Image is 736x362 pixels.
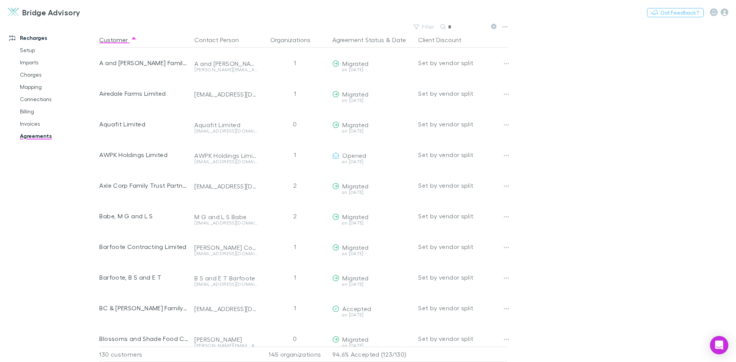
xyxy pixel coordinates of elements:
[710,336,728,354] div: Open Intercom Messenger
[332,129,412,133] div: on [DATE]
[342,213,368,220] span: Migrated
[194,274,257,282] div: B S and E T Barfoote
[12,93,103,105] a: Connections
[194,282,257,287] div: [EMAIL_ADDRESS][DOMAIN_NAME]
[194,159,257,164] div: [EMAIL_ADDRESS][DOMAIN_NAME]
[260,139,329,170] div: 1
[332,32,412,48] div: &
[260,201,329,231] div: 2
[99,109,188,139] div: Aquafit Limited
[260,293,329,323] div: 1
[12,81,103,93] a: Mapping
[194,60,257,67] div: A and [PERSON_NAME] Family Trust
[260,231,329,262] div: 1
[99,201,188,231] div: Babe, M G and L S
[194,336,257,343] div: [PERSON_NAME]
[342,121,368,128] span: Migrated
[260,78,329,109] div: 1
[418,109,507,139] div: Set by vendor split
[99,293,188,323] div: BC & [PERSON_NAME] Family Trust
[194,244,257,251] div: [PERSON_NAME] Contracting Limited
[194,343,257,348] div: [PERSON_NAME][EMAIL_ADDRESS][DOMAIN_NAME]
[8,8,19,17] img: Bridge Advisory's Logo
[99,323,188,354] div: Blossoms and Shade Food Co. Limited
[12,69,103,81] a: Charges
[99,231,188,262] div: Barfoote Contracting Limited
[342,90,368,98] span: Migrated
[332,67,412,72] div: on [DATE]
[194,121,257,129] div: Aquafit Limited
[332,159,412,164] div: on [DATE]
[194,182,257,190] div: [EMAIL_ADDRESS][DOMAIN_NAME]
[418,170,507,201] div: Set by vendor split
[332,282,412,287] div: on [DATE]
[418,201,507,231] div: Set by vendor split
[418,293,507,323] div: Set by vendor split
[418,139,507,170] div: Set by vendor split
[332,190,412,195] div: on [DATE]
[194,90,257,98] div: [EMAIL_ADDRESS][DOMAIN_NAME]
[342,336,368,343] span: Migrated
[194,213,257,221] div: M G and L S Babe
[342,274,368,282] span: Migrated
[392,32,406,48] button: Date
[12,56,103,69] a: Imports
[260,109,329,139] div: 0
[12,118,103,130] a: Invoices
[194,305,257,313] div: [EMAIL_ADDRESS][DOMAIN_NAME]
[418,323,507,354] div: Set by vendor split
[418,262,507,293] div: Set by vendor split
[260,170,329,201] div: 2
[418,32,471,48] button: Client Discount
[260,48,329,78] div: 1
[99,78,188,109] div: Airedale Farms Limited
[260,347,329,362] div: 145 organizations
[332,221,412,225] div: on [DATE]
[260,262,329,293] div: 1
[99,32,137,48] button: Customer
[12,44,103,56] a: Setup
[342,182,368,190] span: Migrated
[2,32,103,44] a: Recharges
[647,8,704,17] button: Got Feedback?
[99,170,188,201] div: Axle Corp Family Trust Partnership
[99,262,188,293] div: Barfoote, B S and E T
[270,32,320,48] button: Organizations
[194,152,257,159] div: AWPK Holdings Limited
[194,251,257,256] div: [EMAIL_ADDRESS][DOMAIN_NAME]
[99,139,188,170] div: AWPK Holdings Limited
[194,32,248,48] button: Contact Person
[332,347,412,362] p: 94.6% Accepted (123/130)
[342,305,371,312] span: Accepted
[194,129,257,133] div: [EMAIL_ADDRESS][DOMAIN_NAME]
[12,105,103,118] a: Billing
[418,48,507,78] div: Set by vendor split
[99,347,191,362] div: 130 customers
[3,3,85,21] a: Bridge Advisory
[194,221,257,225] div: [EMAIL_ADDRESS][DOMAIN_NAME]
[22,8,80,17] h3: Bridge Advisory
[332,313,412,317] div: on [DATE]
[332,32,384,48] button: Agreement Status
[260,323,329,354] div: 0
[99,48,188,78] div: A and [PERSON_NAME] Family Trust
[332,343,412,348] div: on [DATE]
[12,130,103,142] a: Agreements
[342,60,368,67] span: Migrated
[410,22,439,31] button: Filter
[342,152,366,159] span: Opened
[418,231,507,262] div: Set by vendor split
[194,67,257,72] div: [PERSON_NAME][EMAIL_ADDRESS][DOMAIN_NAME]
[342,244,368,251] span: Migrated
[418,78,507,109] div: Set by vendor split
[332,251,412,256] div: on [DATE]
[332,98,412,103] div: on [DATE]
